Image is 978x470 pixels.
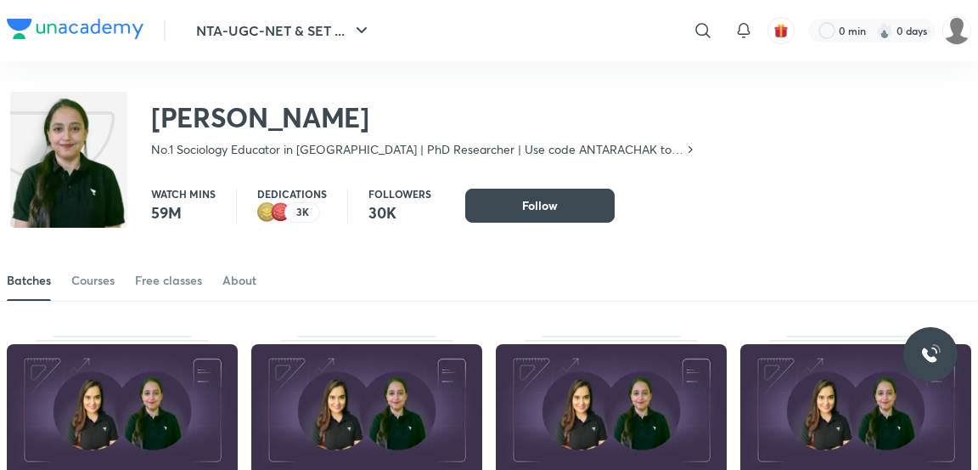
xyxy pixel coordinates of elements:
img: ttu [920,344,941,365]
a: Courses [71,260,115,301]
p: 59M [151,202,216,223]
div: Batches [7,272,51,289]
button: NTA-UGC-NET & SET ... [186,14,382,48]
p: Watch mins [151,189,216,199]
img: Company Logo [7,19,143,39]
p: No.1 Sociology Educator in [GEOGRAPHIC_DATA] | PhD Researcher | Use code ANTARACHAK to unlock my ... [151,141,683,158]
img: class [10,95,127,243]
a: About [222,260,256,301]
p: 30K [368,202,431,223]
p: Dedications [257,189,327,199]
div: Free classes [135,272,202,289]
button: avatar [767,17,795,44]
img: avatar [773,23,789,38]
a: Company Logo [7,19,143,43]
span: Follow [522,197,558,214]
p: 3K [296,207,309,218]
div: Courses [71,272,115,289]
a: Batches [7,260,51,301]
img: streak [876,22,893,39]
h2: [PERSON_NAME] [151,100,697,134]
img: educator badge2 [257,202,278,223]
img: educator badge1 [271,202,291,223]
img: Kajal [942,16,971,45]
div: About [222,272,256,289]
button: Follow [465,189,615,223]
a: Free classes [135,260,202,301]
p: Followers [368,189,431,199]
